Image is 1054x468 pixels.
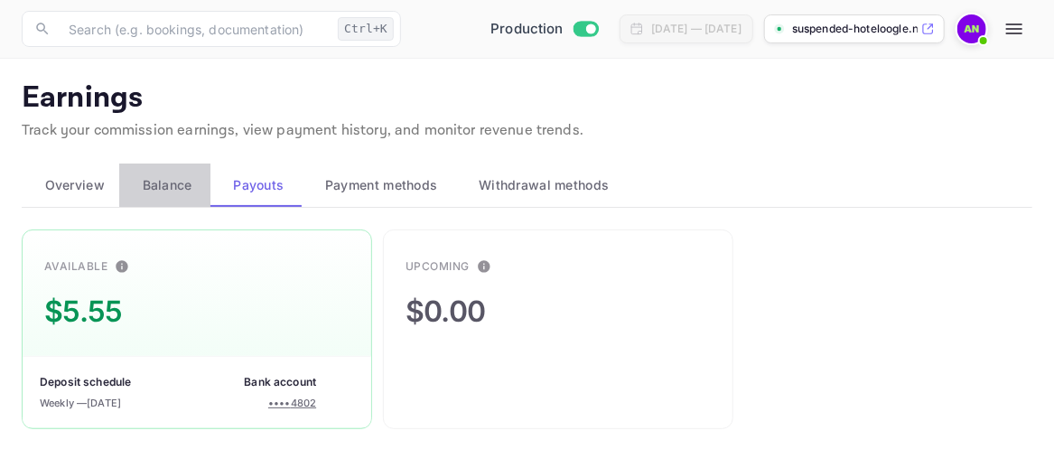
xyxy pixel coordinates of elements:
img: Asaad Nofal [957,14,986,43]
div: Ctrl+K [338,17,394,41]
p: Earnings [22,80,1032,117]
span: Balance [143,174,192,196]
span: Production [490,19,564,40]
div: Bank account [244,374,316,390]
span: Withdrawal methods [479,174,609,196]
span: Payment methods [325,174,438,196]
div: [DATE] — [DATE] [651,21,742,37]
input: Search (e.g. bookings, documentation) [58,11,331,47]
div: Deposit schedule [40,374,131,390]
div: •••• 4802 [268,396,316,411]
span: Overview [45,174,105,196]
button: This is the amount of confirmed commission that will be paid to you on the next scheduled deposit [107,252,136,281]
p: suspended-hoteloogle.n... [792,21,918,37]
div: Upcoming [406,258,470,275]
div: Switch to Sandbox mode [483,19,605,40]
button: This is the amount of commission earned for bookings that have not been finalized. After guest ch... [470,252,499,281]
div: Available [44,258,107,275]
div: $5.55 [44,290,123,333]
span: Payouts [233,174,284,196]
div: scrollable auto tabs example [22,164,1032,207]
div: Weekly — [DATE] [40,396,121,411]
div: $0.00 [406,290,486,333]
p: Track your commission earnings, view payment history, and monitor revenue trends. [22,120,1032,142]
